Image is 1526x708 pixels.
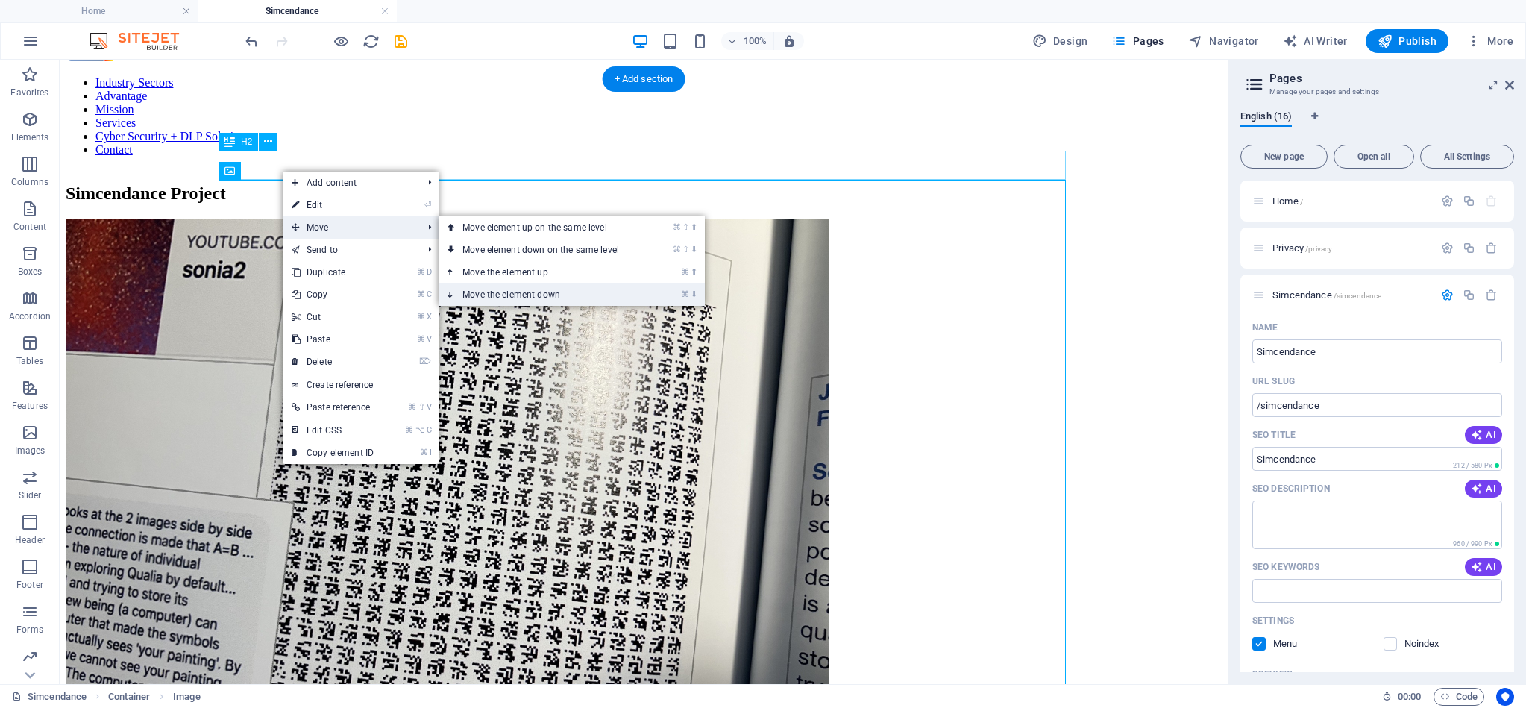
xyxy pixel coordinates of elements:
[1427,152,1507,161] span: All Settings
[1441,242,1454,254] div: Settings
[1252,375,1295,387] label: Last part of the URL for this page
[1252,501,1502,549] textarea: The text in search results and social media
[721,32,774,50] button: 100%
[439,239,649,261] a: ⌘⇧⬇Move element down on the same level
[1252,393,1502,417] input: Last part of the URL for this page
[744,32,767,50] h6: 100%
[16,624,43,636] p: Forms
[283,239,416,261] a: Send to
[682,245,689,254] i: ⇧
[682,222,689,232] i: ⇧
[782,34,796,48] i: On resize automatically adjust zoom level to fit chosen device.
[1252,483,1330,495] label: The text in search results and social media
[283,442,383,464] a: ⌘ICopy element ID
[173,688,200,706] span: Click to select. Double-click to edit
[673,245,681,254] i: ⌘
[1252,429,1296,441] label: The page title in search results and browser tabs
[673,222,681,232] i: ⌘
[283,172,416,194] span: Add content
[1305,245,1332,253] span: /privacy
[691,245,697,254] i: ⬇
[1441,289,1454,301] div: Settings
[1382,688,1422,706] h6: Session time
[417,267,425,277] i: ⌘
[427,267,431,277] i: D
[1398,688,1421,706] span: 00 00
[1465,426,1502,444] button: AI
[283,328,383,351] a: ⌘VPaste
[19,489,42,501] p: Slider
[10,87,48,98] p: Favorites
[1340,152,1407,161] span: Open all
[198,3,397,19] h4: Simcendance
[1466,34,1513,48] span: More
[439,283,649,306] a: ⌘⬇Move the element down
[427,312,431,322] i: X
[1247,152,1321,161] span: New page
[691,222,697,232] i: ⬆
[1404,637,1453,651] p: Instruct search engines to exclude this page from search results.
[11,131,49,143] p: Elements
[417,289,425,299] i: ⌘
[1471,483,1496,495] span: AI
[1026,29,1094,53] button: Design
[427,425,431,435] i: C
[11,176,48,188] p: Columns
[1252,615,1294,627] p: Settings
[1440,688,1478,706] span: Code
[362,32,380,50] button: reload
[1485,242,1498,254] div: Remove
[1434,688,1484,706] button: Code
[12,400,48,412] p: Features
[1463,289,1475,301] div: Duplicate
[439,261,649,283] a: ⌘⬆Move the element up
[1334,145,1414,169] button: Open all
[1252,561,1319,573] p: SEO Keywords
[1268,196,1434,206] div: Home/
[1252,483,1330,495] p: SEO Description
[1111,34,1164,48] span: Pages
[427,289,431,299] i: C
[1032,34,1088,48] span: Design
[681,289,689,299] i: ⌘
[1252,429,1296,441] p: SEO Title
[408,402,416,412] i: ⌘
[242,32,260,50] button: undo
[1450,539,1502,549] span: Calculated pixel length in search results
[243,33,260,50] i: Undo: Change image (Ctrl+Z)
[15,534,45,546] p: Header
[1252,322,1278,333] p: Name
[1465,480,1502,498] button: AI
[1283,34,1348,48] span: AI Writer
[1268,290,1434,300] div: Simcendance/simcendance
[424,200,431,210] i: ⏎
[1463,195,1475,207] div: Duplicate
[392,33,409,50] i: Save (Ctrl+S)
[12,688,87,706] a: Click to cancel selection. Double-click to open Pages
[1463,242,1475,254] div: Duplicate
[18,266,43,278] p: Boxes
[1277,29,1354,53] button: AI Writer
[1450,460,1502,471] span: Calculated pixel length in search results
[1272,242,1332,254] span: Click to open page
[108,688,200,706] nav: breadcrumb
[1485,195,1498,207] div: The startpage cannot be deleted
[332,32,350,50] button: Click here to leave preview mode and continue editing
[1182,29,1265,53] button: Navigator
[1334,292,1382,300] span: /simcendance
[1471,561,1496,573] span: AI
[691,289,697,299] i: ⬇
[1240,145,1328,169] button: New page
[283,419,383,442] a: ⌘⌥CEdit CSS
[418,402,425,412] i: ⇧
[1453,462,1492,469] span: 212 / 580 Px
[283,351,383,373] a: ⌦Delete
[108,688,150,706] span: Click to select. Double-click to edit
[9,310,51,322] p: Accordion
[603,66,685,92] div: + Add section
[1460,29,1519,53] button: More
[427,402,431,412] i: V
[1366,29,1448,53] button: Publish
[1465,558,1502,576] button: AI
[430,448,431,457] i: I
